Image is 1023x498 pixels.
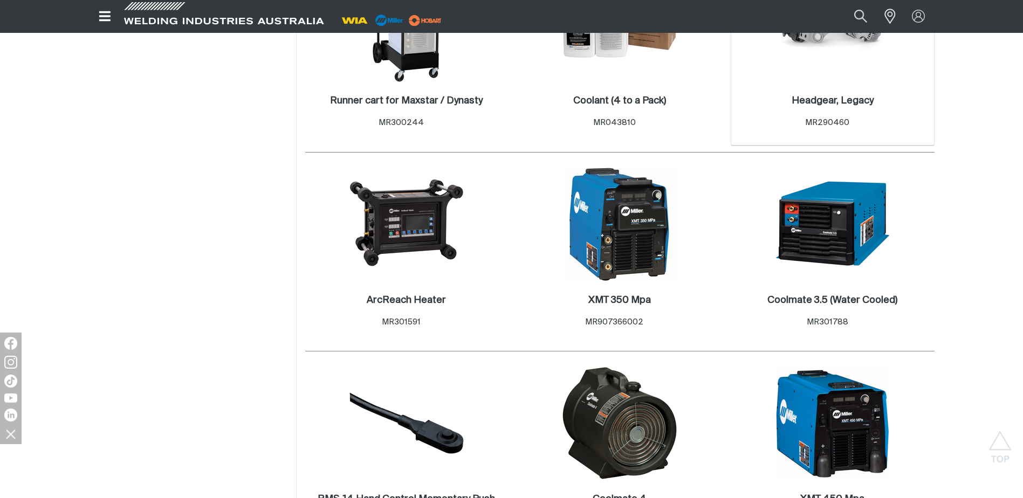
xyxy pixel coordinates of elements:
[842,4,879,29] button: Search products
[330,96,483,106] h2: Runner cart for Maxstar / Dynasty
[2,425,20,443] img: hide socials
[4,409,17,421] img: LinkedIn
[406,12,445,29] img: miller
[807,318,848,326] span: MR301788
[573,95,666,107] a: Coolant (4 to a Pack)
[775,365,890,481] img: XMT 450 Mpa
[767,294,897,307] a: Coolmate 3.5 (Water Cooled)
[593,119,636,127] span: MR043810
[4,337,17,350] img: Facebook
[792,96,874,106] h2: Headgear, Legacy
[379,119,424,127] span: MR300244
[4,393,17,403] img: YouTube
[382,318,421,326] span: MR301591
[792,95,874,107] a: Headgear, Legacy
[775,167,890,282] img: Coolmate 3.5 (Water Cooled)
[988,431,1012,455] button: Scroll to top
[4,375,17,388] img: TikTok
[562,365,677,481] img: Coolmate 4
[330,95,483,107] a: Runner cart for Maxstar / Dynasty
[588,295,651,305] h2: XMT 350 Mpa
[367,295,446,305] h2: ArcReach Heater
[367,294,446,307] a: ArcReach Heater
[4,356,17,369] img: Instagram
[573,96,666,106] h2: Coolant (4 to a Pack)
[406,16,445,24] a: miller
[349,365,464,481] img: RMS-14 Hand Control Momentary Push button
[828,4,878,29] input: Product name or item number...
[562,167,677,282] img: XMT 350 Mpa
[349,167,464,282] img: ArcReach Heater
[585,318,643,326] span: MR907366002
[588,294,651,307] a: XMT 350 Mpa
[805,119,849,127] span: MR290460
[767,295,897,305] h2: Coolmate 3.5 (Water Cooled)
